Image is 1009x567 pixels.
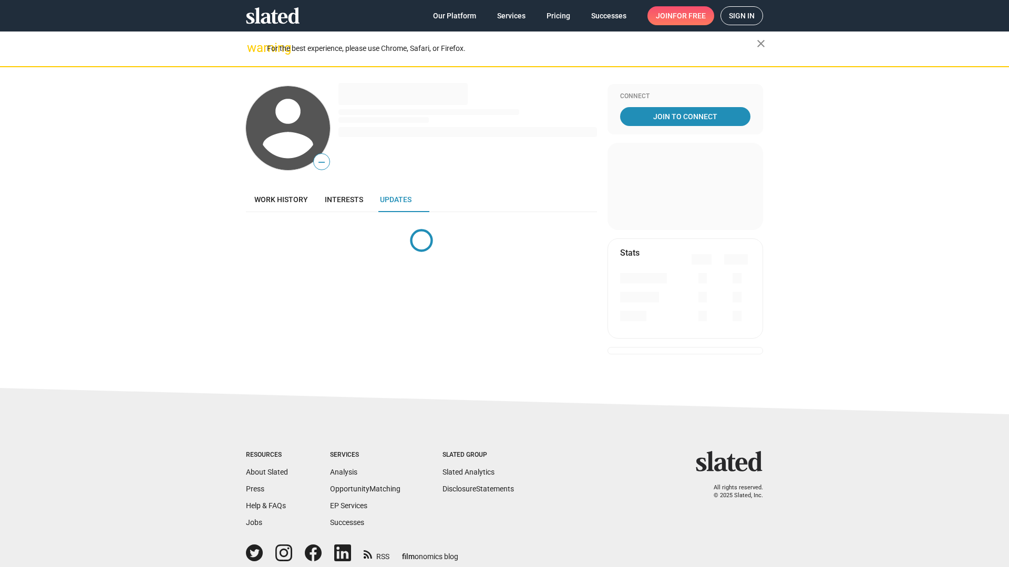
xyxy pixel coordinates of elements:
a: Help & FAQs [246,501,286,510]
span: — [314,155,330,169]
mat-card-title: Stats [620,247,640,258]
a: Analysis [330,468,357,476]
a: About Slated [246,468,288,476]
span: Pricing [547,6,570,25]
a: Interests [316,187,372,212]
a: Sign in [720,6,763,25]
span: Work history [254,195,308,204]
a: Pricing [538,6,579,25]
a: DisclosureStatements [442,485,514,493]
a: EP Services [330,501,367,510]
span: film [402,552,415,561]
a: Updates [372,187,420,212]
span: for free [673,6,706,25]
span: Sign in [729,7,755,25]
div: Resources [246,451,288,459]
div: Services [330,451,400,459]
a: Press [246,485,264,493]
span: Join To Connect [622,107,748,126]
p: All rights reserved. © 2025 Slated, Inc. [703,484,763,499]
div: Slated Group [442,451,514,459]
span: Our Platform [433,6,476,25]
span: Interests [325,195,363,204]
a: Successes [583,6,635,25]
a: Joinfor free [647,6,714,25]
span: Join [656,6,706,25]
a: Join To Connect [620,107,750,126]
a: Slated Analytics [442,468,495,476]
mat-icon: close [755,37,767,50]
a: Our Platform [425,6,485,25]
div: Connect [620,92,750,101]
span: Updates [380,195,411,204]
span: Services [497,6,526,25]
a: Successes [330,518,364,527]
a: Services [489,6,534,25]
div: For the best experience, please use Chrome, Safari, or Firefox. [267,41,757,56]
a: RSS [364,545,389,562]
a: filmonomics blog [402,543,458,562]
a: Work history [246,187,316,212]
mat-icon: warning [247,41,260,54]
span: Successes [591,6,626,25]
a: Jobs [246,518,262,527]
a: OpportunityMatching [330,485,400,493]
